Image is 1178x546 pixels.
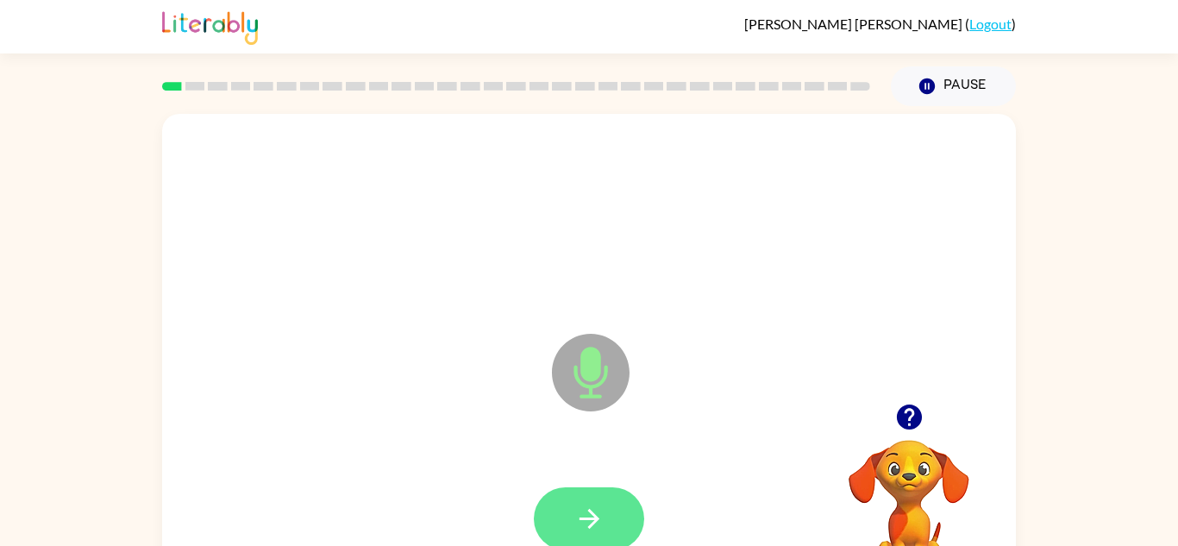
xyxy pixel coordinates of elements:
[969,16,1012,32] a: Logout
[744,16,965,32] span: [PERSON_NAME] [PERSON_NAME]
[891,66,1016,106] button: Pause
[162,7,258,45] img: Literably
[744,16,1016,32] div: ( )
